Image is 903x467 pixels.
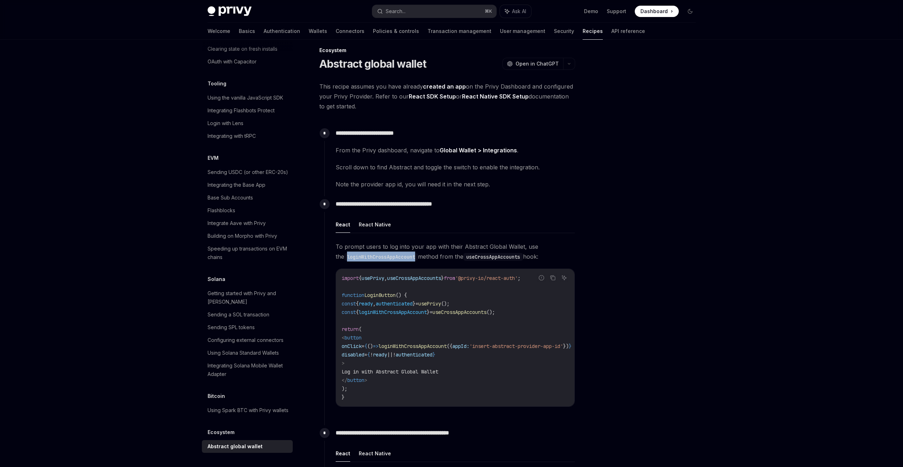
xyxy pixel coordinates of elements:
span: onClick [342,343,362,349]
span: usePrivy [418,300,441,307]
span: const [342,309,356,315]
h5: EVM [208,154,219,162]
span: useCrossAppAccounts [433,309,486,315]
div: Sending USDC (or other ERC-20s) [208,168,288,176]
span: } [413,300,415,307]
div: Integrate Aave with Privy [208,219,266,227]
span: authenticated [376,300,413,307]
div: Ecosystem [319,47,575,54]
span: ready [373,351,387,358]
a: Wallets [309,23,327,40]
a: OAuth with Capacitor [202,55,293,68]
span: This recipe assumes you have already on the Privy Dashboard and configured your Privy Provider. R... [319,81,575,111]
span: usePrivy [362,275,384,281]
h5: Solana [208,275,225,283]
a: Using Solana Standard Wallets [202,347,293,359]
button: Copy the contents from the code block [548,273,557,282]
span: function [342,292,364,298]
a: Login with Lens [202,117,293,130]
span: return [342,326,359,332]
code: useCrossAppAccounts [463,253,523,261]
div: Integrating Solana Mobile Wallet Adapter [208,361,288,378]
div: Using Spark BTC with Privy wallets [208,406,288,415]
div: Building on Morpho with Privy [208,232,277,240]
div: Integrating Flashbots Protect [208,106,275,115]
button: React [336,445,350,462]
span: LoginButton [364,292,396,298]
a: Using the vanilla JavaScript SDK [202,91,293,104]
div: Integrating the Base App [208,181,265,189]
span: Ask AI [512,8,526,15]
h5: Ecosystem [208,428,235,437]
a: Building on Morpho with Privy [202,230,293,242]
span: } [433,351,435,358]
button: Open in ChatGPT [502,58,563,70]
a: Using Spark BTC with Privy wallets [202,404,293,417]
span: appId: [452,343,469,349]
span: const [342,300,356,307]
button: React Native [359,445,391,462]
span: '@privy-io/react-auth' [455,275,518,281]
a: React Native SDK Setup [462,93,529,100]
span: Dashboard [640,8,668,15]
span: from [444,275,455,281]
span: { [356,309,359,315]
a: Integrating the Base App [202,179,293,191]
span: , [373,300,376,307]
span: ⌘ K [485,9,492,14]
span: () { [396,292,407,298]
span: disabled [342,351,364,358]
button: React Native [359,216,391,233]
a: Speeding up transactions on EVM chains [202,242,293,264]
a: API reference [611,23,645,40]
a: created an app [423,83,466,90]
span: (); [441,300,450,307]
a: Integrate Aave with Privy [202,217,293,230]
a: Flashblocks [202,204,293,217]
span: }) [563,343,569,349]
a: Policies & controls [373,23,419,40]
a: Dashboard [635,6,679,17]
button: Ask AI [500,5,531,18]
div: Sending a SOL transaction [208,310,269,319]
button: Toggle dark mode [684,6,696,17]
div: Login with Lens [208,119,243,128]
span: ! [370,351,373,358]
span: || [387,351,393,358]
span: import [342,275,359,281]
a: Sending SPL tokens [202,321,293,334]
span: = [362,343,364,349]
span: , [384,275,387,281]
span: loginWithCrossAppAccount [359,309,427,315]
div: Using the vanilla JavaScript SDK [208,94,283,102]
span: > [342,360,345,366]
a: Integrating with tRPC [202,130,293,142]
a: Transaction management [428,23,491,40]
span: { [356,300,359,307]
div: Abstract global wallet [208,442,263,451]
a: Integrating Solana Mobile Wallet Adapter [202,359,293,381]
span: { [367,351,370,358]
span: ); [342,386,347,392]
div: Sending SPL tokens [208,323,255,332]
a: Global Wallet > Integrations [440,147,517,154]
a: Security [554,23,574,40]
img: dark logo [208,6,252,16]
a: Basics [239,23,255,40]
h5: Tooling [208,79,226,88]
a: Sending a SOL transaction [202,308,293,321]
span: Log in with Abstract Global Wallet [342,368,438,375]
button: Search...⌘K [372,5,496,18]
button: Report incorrect code [537,273,546,282]
span: } [569,343,572,349]
div: Integrating with tRPC [208,132,256,140]
span: Open in ChatGPT [516,60,559,67]
span: ({ [447,343,452,349]
span: authenticated [396,351,433,358]
div: Speeding up transactions on EVM chains [208,244,288,261]
span: = [364,351,367,358]
a: React SDK Setup [409,93,456,100]
span: } [441,275,444,281]
button: Ask AI [560,273,569,282]
a: Authentication [264,23,300,40]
